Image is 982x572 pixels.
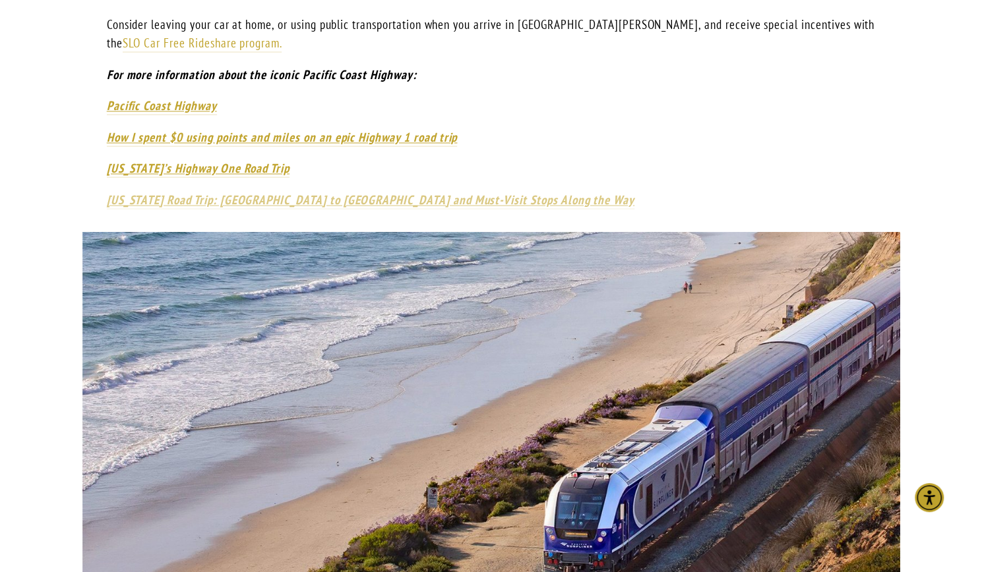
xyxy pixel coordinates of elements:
div: Accessibility Menu [915,483,944,512]
p: Consider leaving your car at home, or using public transportation when you arrive in [GEOGRAPHIC_... [107,15,876,53]
a: SLO Car Free Rideshare program. [123,35,282,52]
a: [US_STATE] Road Trip: [GEOGRAPHIC_DATA] to [GEOGRAPHIC_DATA] and Must-Visit Stops Along the Way [107,192,634,209]
em: [US_STATE] Road Trip: [GEOGRAPHIC_DATA] to [GEOGRAPHIC_DATA] and Must-Visit Stops Along the Way [107,192,634,208]
em: [US_STATE]’s Highway One Road Trip [107,160,290,176]
em: Pacific Coast Highway [107,98,217,113]
a: Pacific Coast Highway [107,98,217,115]
em: For more information about the iconic Pacific Coast Highway: [107,67,417,82]
a: How I spent $0 using points and miles on an epic Highway 1 road trip [107,129,458,146]
a: [US_STATE]’s Highway One Road Trip [107,160,290,177]
em: How I spent $0 using points and miles on an epic Highway 1 road trip [107,129,458,145]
